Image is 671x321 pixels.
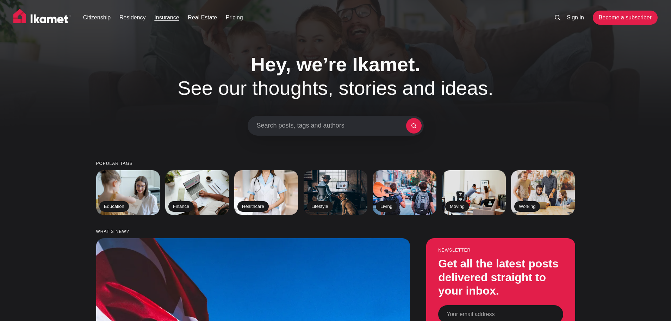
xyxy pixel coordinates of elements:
h2: Healthcare [237,201,269,212]
a: Working [511,170,575,215]
h2: Lifestyle [307,201,333,212]
span: Hey, we’re Ikamet. [251,53,420,75]
a: Become a subscriber [593,11,658,25]
h2: Moving [445,201,469,212]
small: Newsletter [438,248,563,253]
a: Lifestyle [304,170,367,215]
a: Living [373,170,436,215]
small: What’s new? [96,229,575,234]
h2: Living [376,201,397,212]
h3: Get all the latest posts delivered straight to your inbox. [438,257,563,297]
h2: Finance [168,201,194,212]
a: Education [96,170,160,215]
a: Moving [442,170,506,215]
span: Search posts, tags and authors [257,122,406,130]
h1: See our thoughts, stories and ideas. [156,53,515,100]
img: Ikamet home [13,9,71,26]
a: Pricing [226,13,243,22]
a: Residency [119,13,146,22]
h2: Education [99,201,129,212]
a: Finance [165,170,229,215]
a: Real Estate [188,13,217,22]
a: Healthcare [234,170,298,215]
small: Popular tags [96,161,575,166]
a: Sign in [567,13,584,22]
a: Citizenship [83,13,111,22]
a: Insurance [154,13,179,22]
h2: Working [514,201,540,212]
